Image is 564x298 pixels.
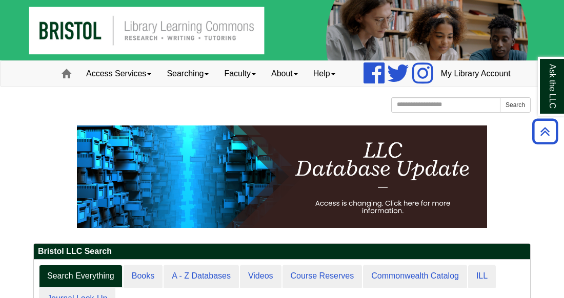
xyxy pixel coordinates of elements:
a: Course Reserves [283,265,362,288]
a: ILL [468,265,496,288]
a: My Library Account [433,61,518,87]
a: Books [124,265,163,288]
h2: Bristol LLC Search [34,244,530,260]
a: Searching [159,61,216,87]
a: Search Everything [39,265,123,288]
a: Videos [240,265,281,288]
a: About [264,61,306,87]
a: Access Services [78,61,159,87]
a: Faculty [216,61,264,87]
a: Back to Top [529,124,561,138]
a: A - Z Databases [164,265,239,288]
a: Commonwealth Catalog [363,265,467,288]
img: HTML tutorial [77,125,487,228]
a: Help [306,61,343,87]
button: Search [500,97,531,113]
